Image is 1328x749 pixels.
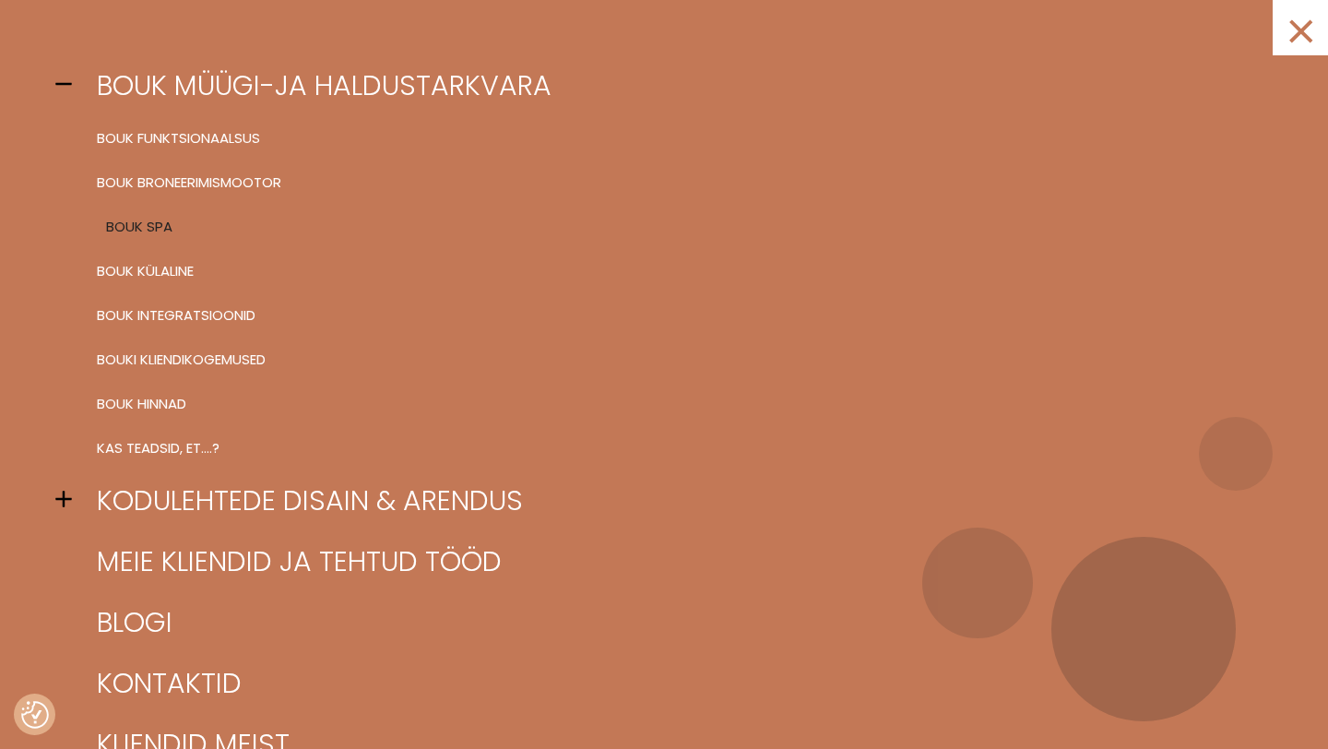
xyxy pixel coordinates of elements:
[21,701,49,729] button: Nõusolekueelistused
[83,653,1273,714] a: Kontaktid
[83,470,1273,531] a: Kodulehtede disain & arendus
[83,55,1273,116] a: BOUK müügi-ja haldustarkvara
[21,701,49,729] img: Revisit consent button
[83,293,1273,338] a: BOUK INTEGRATSIOONID
[83,426,1273,470] a: Kas teadsid, et….?
[92,205,1282,249] a: BOUK SPA
[83,160,1273,205] a: BOUK BRONEERIMISMOOTOR
[83,531,1273,592] a: Meie kliendid ja tehtud tööd
[83,592,1273,653] a: Blogi
[83,338,1273,382] a: BOUKi kliendikogemused
[83,382,1273,426] a: BOUK hinnad
[83,249,1273,293] a: BOUK KÜLALINE
[83,116,1273,160] a: BOUK FUNKTSIONAALSUS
